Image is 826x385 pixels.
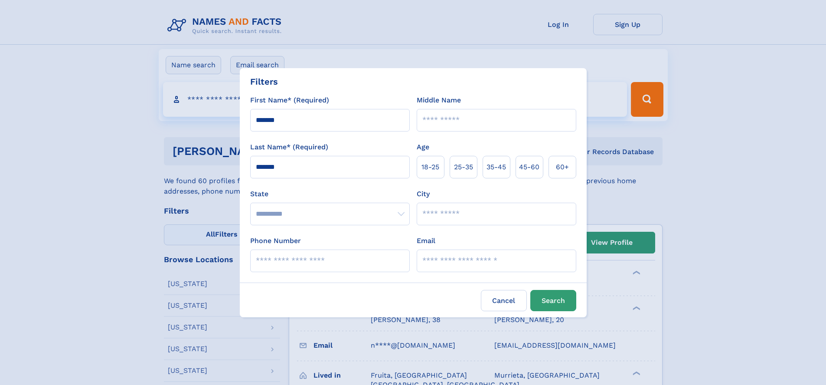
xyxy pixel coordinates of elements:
[454,162,473,172] span: 25‑35
[417,95,461,105] label: Middle Name
[250,189,410,199] label: State
[250,75,278,88] div: Filters
[486,162,506,172] span: 35‑45
[519,162,539,172] span: 45‑60
[556,162,569,172] span: 60+
[250,236,301,246] label: Phone Number
[250,142,328,152] label: Last Name* (Required)
[417,142,429,152] label: Age
[250,95,329,105] label: First Name* (Required)
[530,290,576,311] button: Search
[481,290,527,311] label: Cancel
[421,162,439,172] span: 18‑25
[417,189,430,199] label: City
[417,236,435,246] label: Email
